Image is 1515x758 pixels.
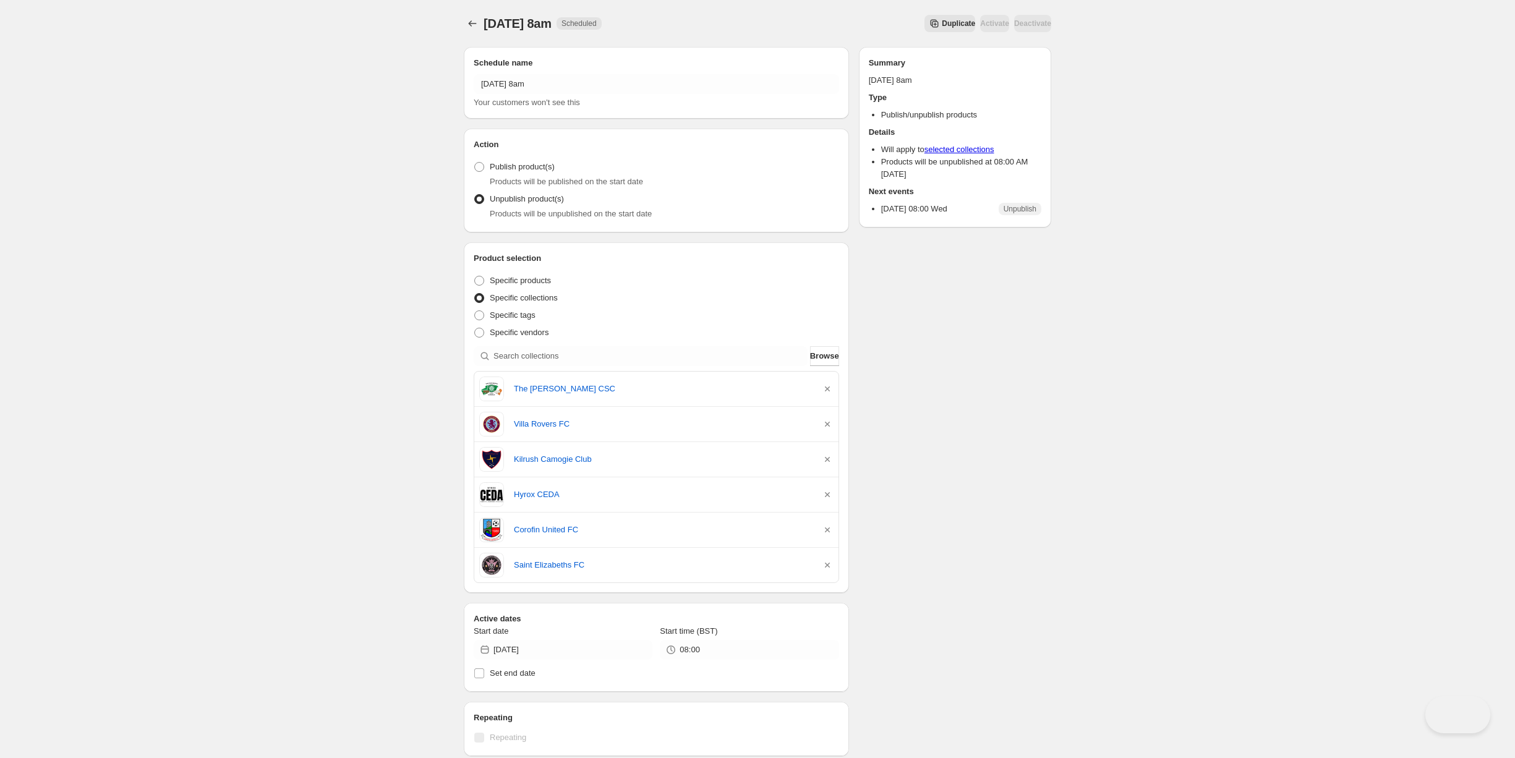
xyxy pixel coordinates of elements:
[514,524,811,536] a: Corofin United FC
[881,109,1041,121] li: Publish/unpublish products
[514,559,811,571] a: Saint Elizabeths FC
[490,162,555,171] span: Publish product(s)
[869,74,1041,87] p: [DATE] 8am
[810,350,839,362] span: Browse
[561,19,597,28] span: Scheduled
[490,276,551,285] span: Specific products
[474,626,508,636] span: Start date
[869,57,1041,69] h2: Summary
[924,145,994,154] a: selected collections
[493,346,808,366] input: Search collections
[514,418,811,430] a: Villa Rovers FC
[474,613,839,625] h2: Active dates
[1004,204,1036,214] span: Unpublish
[474,138,839,151] h2: Action
[464,15,481,32] button: Schedules
[869,126,1041,138] h2: Details
[881,203,947,215] p: [DATE] 08:00 Wed
[490,177,643,186] span: Products will be published on the start date
[869,185,1041,198] h2: Next events
[490,328,548,337] span: Specific vendors
[514,488,811,501] a: Hyrox CEDA
[881,143,1041,156] li: Will apply to
[660,626,717,636] span: Start time (BST)
[474,252,839,265] h2: Product selection
[484,17,552,30] span: [DATE] 8am
[474,712,839,724] h2: Repeating
[869,92,1041,104] h2: Type
[490,194,564,203] span: Unpublish product(s)
[490,668,536,678] span: Set end date
[514,453,811,466] a: Kilrush Camogie Club
[490,293,558,302] span: Specific collections
[942,19,975,28] span: Duplicate
[490,209,652,218] span: Products will be unpublished on the start date
[474,98,580,107] span: Your customers won't see this
[490,733,526,742] span: Repeating
[514,383,811,395] a: The [PERSON_NAME] CSC
[881,156,1041,181] li: Products will be unpublished at 08:00 AM [DATE]
[924,15,975,32] button: Secondary action label
[490,310,536,320] span: Specific tags
[810,346,839,366] button: Browse
[1425,696,1490,733] iframe: Toggle Customer Support
[474,57,839,69] h2: Schedule name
